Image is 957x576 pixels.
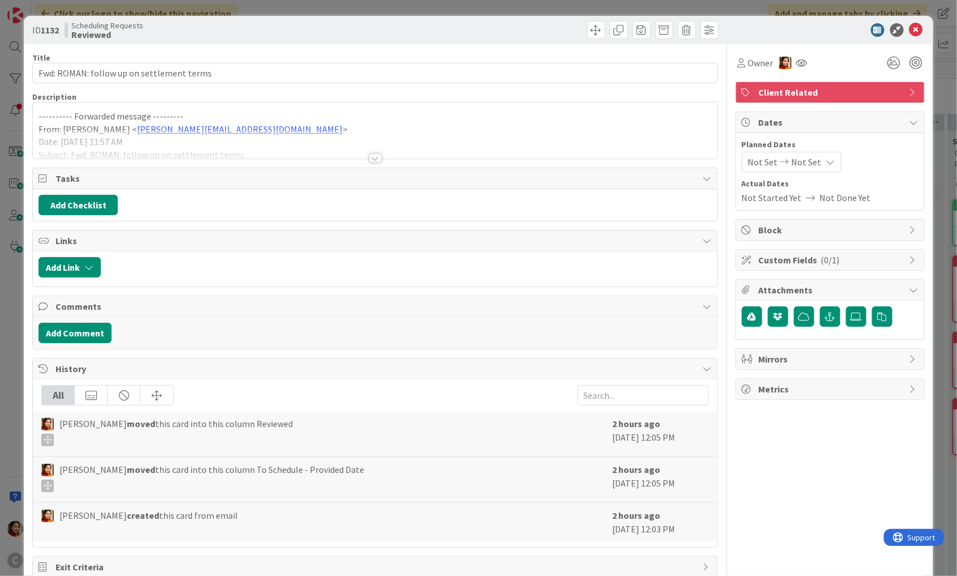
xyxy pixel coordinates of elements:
[759,382,904,396] span: Metrics
[127,510,159,521] b: created
[127,464,155,475] b: moved
[613,509,709,536] div: [DATE] 12:03 PM
[32,63,718,83] input: type card name here...
[24,2,52,15] span: Support
[32,53,50,63] label: Title
[748,155,778,169] span: Not Set
[55,172,697,185] span: Tasks
[759,223,904,237] span: Block
[748,56,774,70] span: Owner
[39,195,118,215] button: Add Checklist
[41,510,54,522] img: PM
[39,323,112,343] button: Add Comment
[792,155,822,169] span: Not Set
[613,510,661,521] b: 2 hours ago
[59,417,293,446] span: [PERSON_NAME] this card into this column Reviewed
[759,86,904,99] span: Client Related
[42,386,75,405] div: All
[137,123,343,135] a: [PERSON_NAME][EMAIL_ADDRESS][DOMAIN_NAME]
[578,385,709,406] input: Search...
[55,560,697,574] span: Exit Criteria
[613,464,661,475] b: 2 hours ago
[55,300,697,313] span: Comments
[59,463,364,492] span: [PERSON_NAME] this card into this column To Schedule - Provided Date
[759,116,904,129] span: Dates
[613,417,709,451] div: [DATE] 12:05 PM
[742,139,918,151] span: Planned Dates
[613,463,709,497] div: [DATE] 12:05 PM
[41,418,54,430] img: PM
[742,178,918,190] span: Actual Dates
[59,509,238,522] span: [PERSON_NAME] this card from email
[779,57,792,69] img: PM
[759,253,904,267] span: Custom Fields
[32,23,59,37] span: ID
[127,418,155,429] b: moved
[41,24,59,36] b: 1132
[742,191,802,204] span: Not Started Yet
[71,30,143,39] b: Reviewed
[820,191,871,204] span: Not Done Yet
[55,362,697,376] span: History
[71,21,143,30] span: Scheduling Requests
[39,123,712,136] p: From: [PERSON_NAME] < >
[759,352,904,366] span: Mirrors
[39,257,101,278] button: Add Link
[32,92,76,102] span: Description
[41,464,54,476] img: PM
[759,283,904,297] span: Attachments
[55,234,697,248] span: Links
[821,254,840,266] span: ( 0/1 )
[613,418,661,429] b: 2 hours ago
[39,110,712,123] p: ---------- Forwarded message ---------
